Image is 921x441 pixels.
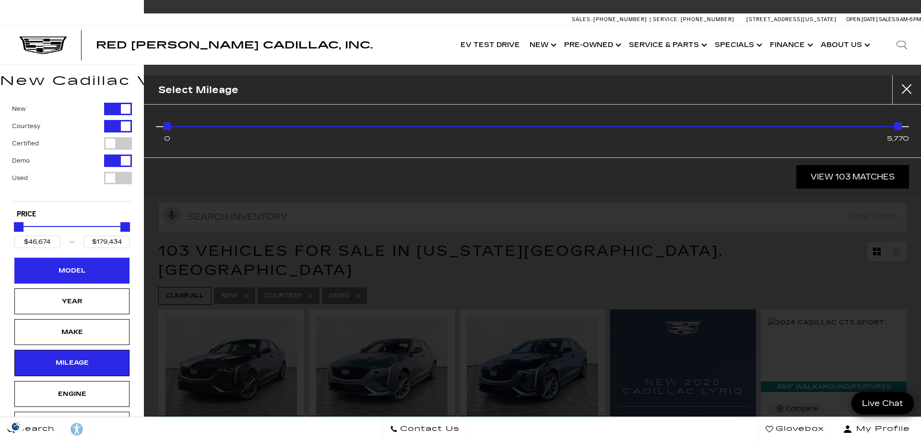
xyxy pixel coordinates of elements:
a: Finance [765,26,816,64]
span: Search [15,422,55,436]
a: Glovebox [758,417,832,441]
a: Service: [PHONE_NUMBER] [649,17,737,22]
span: [PHONE_NUMBER] [681,16,734,23]
button: close [892,75,921,104]
label: Used [12,173,28,183]
div: ModelModel [14,258,130,284]
span: Live Chat [857,398,908,409]
span: Contact Us [398,422,460,436]
a: View 103 Matches [796,165,909,189]
div: Mileage [163,119,902,143]
a: [STREET_ADDRESS][US_STATE] [746,16,837,23]
a: Specials [710,26,765,64]
span: Glovebox [773,422,824,436]
div: MileageMileage [14,350,130,376]
div: Minimum Mileage [163,122,171,130]
label: New [12,104,26,114]
div: Minimum Price [14,222,24,232]
a: Service & Parts [624,26,710,64]
a: Live Chat [851,392,914,415]
span: Sales: [879,16,896,23]
a: Sales: [PHONE_NUMBER] [572,17,649,22]
h2: Select Mileage [158,82,238,98]
span: 5,770 [887,132,909,145]
div: Filter by Vehicle Type [12,103,132,201]
label: Courtesy [12,121,40,131]
div: YearYear [14,288,130,314]
a: About Us [816,26,873,64]
div: Price [14,219,130,248]
a: Red [PERSON_NAME] Cadillac, Inc. [96,40,373,50]
div: MakeMake [14,319,130,345]
span: My Profile [852,422,910,436]
span: Open [DATE] [846,16,878,23]
img: Cadillac Dark Logo with Cadillac White Text [19,36,67,55]
div: ColorColor [14,412,130,438]
a: EV Test Drive [456,26,525,64]
h5: Price [17,210,127,219]
span: 9 AM-6 PM [896,16,921,23]
button: Open user profile menu [832,417,921,441]
div: Model [48,265,96,276]
a: New [525,26,559,64]
input: Minimum [14,236,60,248]
div: EngineEngine [14,381,130,407]
a: Contact Us [382,417,467,441]
div: Engine [48,389,96,399]
section: Click to Open Cookie Consent Modal [5,421,27,431]
div: Make [48,327,96,337]
img: Opt-Out Icon [5,421,27,431]
span: 0 [164,132,170,145]
span: Sales: [572,16,592,23]
label: Demo [12,156,30,166]
div: Maximum Mileage [894,122,902,130]
div: Mileage [48,358,96,368]
a: Pre-Owned [559,26,624,64]
span: Service: [653,16,679,23]
label: Certified [12,139,39,148]
span: [PHONE_NUMBER] [593,16,647,23]
div: Year [48,296,96,307]
div: Maximum Price [120,222,130,232]
input: Maximum [83,236,130,248]
span: Red [PERSON_NAME] Cadillac, Inc. [96,39,373,51]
